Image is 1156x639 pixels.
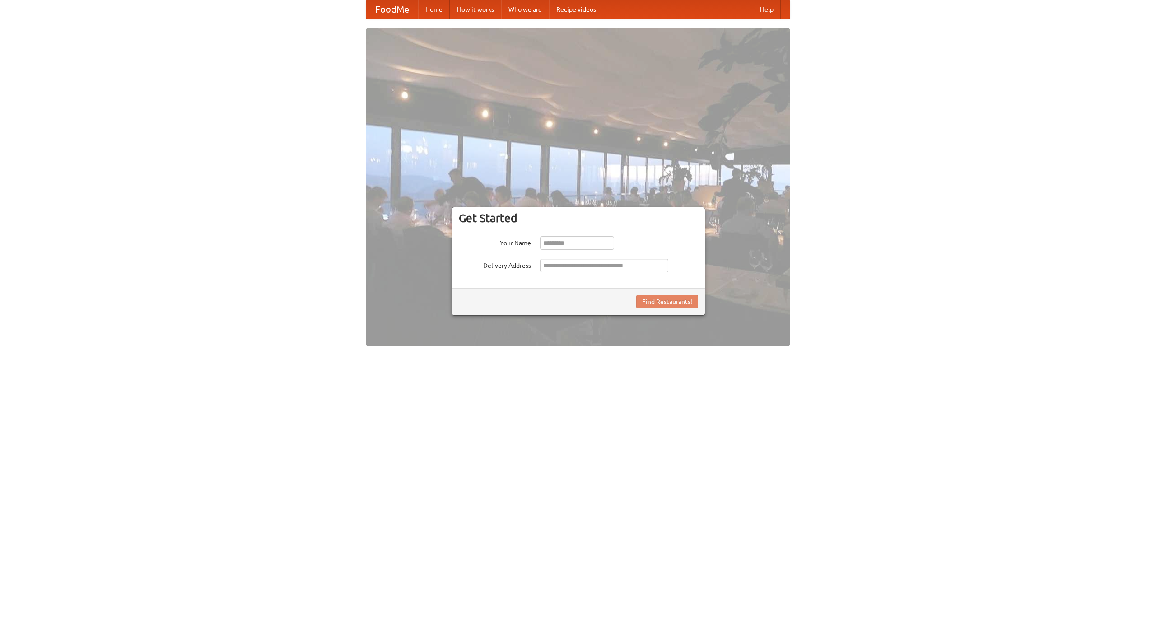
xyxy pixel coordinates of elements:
a: Help [753,0,781,19]
a: FoodMe [366,0,418,19]
label: Your Name [459,236,531,247]
button: Find Restaurants! [636,295,698,308]
label: Delivery Address [459,259,531,270]
h3: Get Started [459,211,698,225]
a: Recipe videos [549,0,603,19]
a: Who we are [501,0,549,19]
a: Home [418,0,450,19]
a: How it works [450,0,501,19]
